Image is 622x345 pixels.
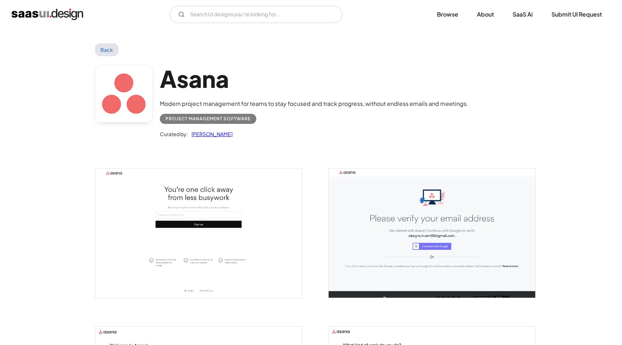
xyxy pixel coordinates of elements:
[504,6,541,22] a: SaaS Ai
[160,65,468,93] h1: Asana
[543,6,610,22] a: Submit UI Request
[329,169,535,298] img: 641587450ae7f2c7116f46b3_Asana%20Signup%20Screen-1.png
[428,6,467,22] a: Browse
[170,6,342,23] form: Email Form
[329,169,535,298] a: open lightbox
[95,43,118,56] a: Back
[95,169,302,298] img: 6415873f198228c967b50281_Asana%20Signup%20Screen.png
[166,115,251,123] div: Project Management Software
[170,6,342,23] input: Search UI designs you're looking for...
[160,130,188,138] div: Curated by:
[95,169,302,298] a: open lightbox
[468,6,502,22] a: About
[188,130,233,138] a: [PERSON_NAME]
[160,99,468,108] div: Modern project management for teams to stay focused and track progress, without endless emails an...
[12,9,83,20] a: home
